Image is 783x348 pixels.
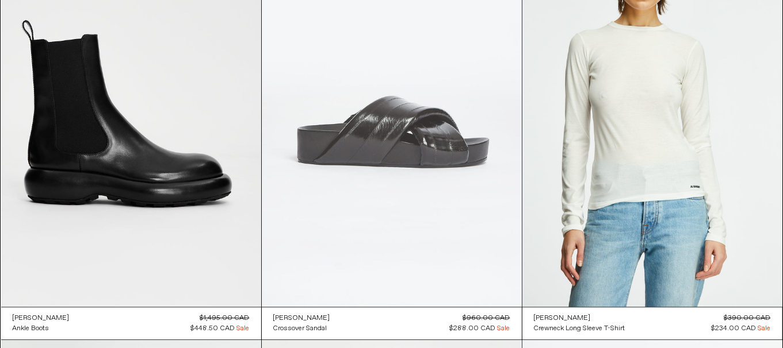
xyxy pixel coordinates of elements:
div: Ankle Boots [13,324,49,334]
span: $234.00 CAD [712,324,757,333]
a: Crewneck Long Sleeve T-Shirt [534,323,625,334]
a: Ankle Boots [13,323,70,334]
div: [PERSON_NAME] [273,314,330,323]
div: [PERSON_NAME] [534,314,591,323]
a: [PERSON_NAME] [273,313,330,323]
a: Crossover Sandal [273,323,330,334]
span: $448.50 CAD [191,324,235,333]
a: [PERSON_NAME] [534,313,625,323]
span: $288.00 CAD [450,324,496,333]
div: [PERSON_NAME] [13,314,70,323]
span: Sale [498,323,510,334]
span: Sale [237,323,250,334]
span: Sale [758,323,771,334]
a: [PERSON_NAME] [13,313,70,323]
div: Crossover Sandal [273,324,327,334]
s: $390.00 CAD [724,314,771,323]
s: $960.00 CAD [463,314,510,323]
s: $1,495.00 CAD [200,314,250,323]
